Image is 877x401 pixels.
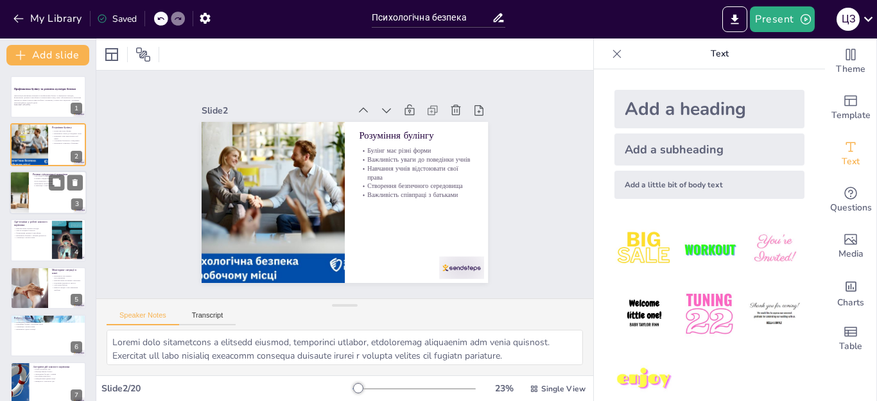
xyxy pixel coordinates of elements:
div: Slide 2 [202,105,349,117]
span: Table [839,339,862,354]
div: Change the overall theme [825,38,876,85]
p: Generated with [URL] [14,104,82,107]
p: Залучення психолога [33,375,82,378]
p: Створення безпечного середовища [52,139,82,142]
p: Співпраця з психологами [14,325,82,328]
textarea: Loremi dolo sitametcons a elitsedd eiusmod, temporinci utlabor, etdoloremag aliquaenim adm venia ... [107,330,583,365]
div: Add a little bit of body text [614,171,804,199]
img: 4.jpeg [614,284,674,344]
button: Delete Slide [67,175,83,190]
p: Важливість регулярного спостереження [52,275,82,279]
img: 3.jpeg [745,219,804,279]
span: Text [842,155,860,169]
p: Презентація присвячена важливості профілактики булінгу в навчальних закладах, формуванню дружньої... [14,94,82,104]
p: Важливість уваги до поведінки учнів [52,132,82,135]
button: Speaker Notes [107,311,179,325]
img: 1.jpeg [614,219,674,279]
p: Булінг має різні форми [359,146,473,155]
div: https://cdn.sendsteps.com/images/logo/sendsteps_logo_white.pnghttps://cdn.sendsteps.com/images/lo... [10,314,86,357]
p: Фіксація фактів булінгу [33,371,82,373]
div: 3 [71,198,83,210]
div: Add a table [825,316,876,362]
div: Add text boxes [825,131,876,177]
p: Важливість уваги до поведінки учнів [359,155,473,164]
div: Layout [101,44,122,65]
div: https://cdn.sendsteps.com/images/logo/sendsteps_logo_white.pnghttps://cdn.sendsteps.com/images/lo... [10,76,86,118]
p: Співпраця з психологами [14,237,48,239]
div: Get real-time input from your audience [825,177,876,223]
p: Роль педагогів у підтримці [33,180,83,182]
p: Важливість співпраці з батьками [359,191,473,200]
button: Transcript [179,311,236,325]
p: Важливість безпеки у творчій діяльності [14,234,48,237]
p: Важливість співпраці з батьками [52,142,82,144]
span: Media [838,247,864,261]
p: Булінг має різні форми [52,130,82,132]
p: Ознаки суїцидальних думок [33,177,83,180]
div: Ц З [837,8,860,31]
p: Навчання учнів відстоювати свої права [359,164,473,182]
div: 1 [71,103,82,114]
button: Add slide [6,45,89,65]
div: https://cdn.sendsteps.com/images/logo/sendsteps_logo_white.pnghttps://cdn.sendsteps.com/images/lo... [10,219,86,261]
p: Робота з батьками [14,316,82,320]
button: Duplicate Slide [49,175,64,190]
div: Add images, graphics, shapes or video [825,223,876,269]
div: 23 % [489,382,519,395]
p: Важливість єдиної позиції [14,328,82,330]
span: Questions [830,201,872,215]
p: Розуміння булінгу [52,125,82,129]
div: Slide 2 / 20 [101,382,352,395]
p: Важливість моніторингу ситуації [33,182,83,185]
span: Charts [837,296,864,310]
p: Підтримка відкритого діалогу [52,282,82,284]
p: Моніторинг ситуації в класі [52,268,82,275]
img: 6.jpeg [745,284,804,344]
button: My Library [10,8,87,29]
p: Зростання суїцидальної поведінки [33,175,83,178]
button: Present [750,6,814,32]
p: Використання творчих методів [14,227,48,230]
input: Insert title [372,8,492,27]
button: Export to PowerPoint [722,6,747,32]
p: Створення безпечного середовища [359,182,473,191]
span: Single View [541,384,586,394]
strong: Профілактика булінгу та розвиток культури безпеки [14,88,76,91]
div: 2 [71,151,82,162]
button: Ц З [837,6,860,32]
p: Повідомлення адміністрації [33,378,82,380]
div: 5 [71,294,82,305]
div: 6 [71,341,82,353]
p: Зняття емоційної напруги [14,230,48,232]
p: Вжиття заходів у разі виявлення проблем [52,286,82,291]
p: Проведення бесіди з учнями [33,373,82,375]
div: Saved [97,13,137,25]
img: 5.jpeg [679,284,739,344]
div: Add charts and graphs [825,269,876,316]
img: 2.jpeg [679,219,739,279]
p: Швидкість і рішучість дій [33,380,82,382]
p: Співпраця з психологами [33,185,83,187]
p: Алгоритм дій класного керівника [33,365,82,369]
div: Add ready made slides [825,85,876,131]
div: https://cdn.sendsteps.com/images/logo/sendsteps_logo_white.pnghttps://cdn.sendsteps.com/images/lo... [10,267,86,309]
p: Етапи алгоритму дій [33,368,82,371]
p: Формування дружньої атмосфери [14,232,48,235]
p: Використання анонімних опитувань [52,279,82,282]
div: Add a subheading [614,133,804,166]
span: Template [831,108,871,123]
p: Text [627,38,812,69]
p: Розуміння булінгу [359,129,473,142]
div: https://cdn.sendsteps.com/images/logo/sendsteps_logo_white.pnghttps://cdn.sendsteps.com/images/lo... [10,123,86,166]
p: Навчання учнів відстоювати свої права [52,135,82,139]
p: Регулярне спілкування з батьками [14,318,82,321]
p: Ризики суїцидальної поведінки [33,173,83,176]
p: Проведення батьківських зборів [14,321,82,323]
div: 4 [71,246,82,258]
div: 7 [71,389,82,401]
span: Position [135,47,151,62]
div: https://cdn.sendsteps.com/images/logo/sendsteps_logo_white.pnghttps://cdn.sendsteps.com/images/lo... [10,171,87,214]
p: Арт-техніки у роботі класного керівника [14,220,48,227]
p: Залучення батьків [52,284,82,286]
span: Theme [836,62,865,76]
